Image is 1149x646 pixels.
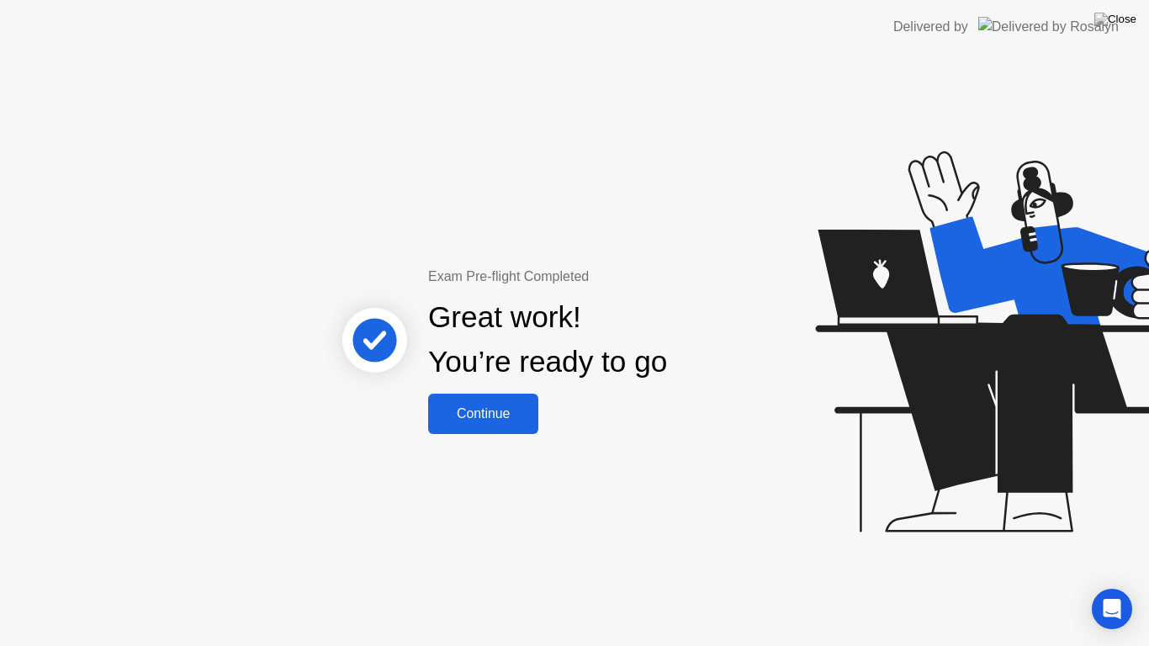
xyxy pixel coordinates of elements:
[1094,13,1136,26] img: Close
[978,17,1119,36] img: Delivered by Rosalyn
[433,406,533,421] div: Continue
[893,17,968,37] div: Delivered by
[428,267,776,287] div: Exam Pre-flight Completed
[428,295,667,384] div: Great work! You’re ready to go
[428,394,538,434] button: Continue
[1092,589,1132,629] div: Open Intercom Messenger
